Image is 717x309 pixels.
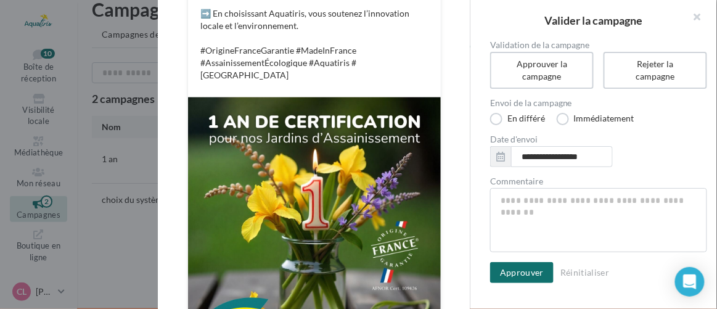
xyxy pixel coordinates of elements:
[555,265,615,280] button: Réinitialiser
[675,267,705,297] div: Open Intercom Messenger
[490,99,707,107] label: Envoi de la campagne
[490,262,554,283] button: Approuver
[505,58,579,83] div: Approuver la campagne
[490,41,707,49] label: Validation de la campagne
[557,113,634,125] label: Immédiatement
[490,135,707,144] label: Date d'envoi
[490,177,707,186] label: Commentaire
[490,15,697,26] h2: Valider la campagne
[618,58,692,83] div: Rejeter la campagne
[490,113,545,125] label: En différé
